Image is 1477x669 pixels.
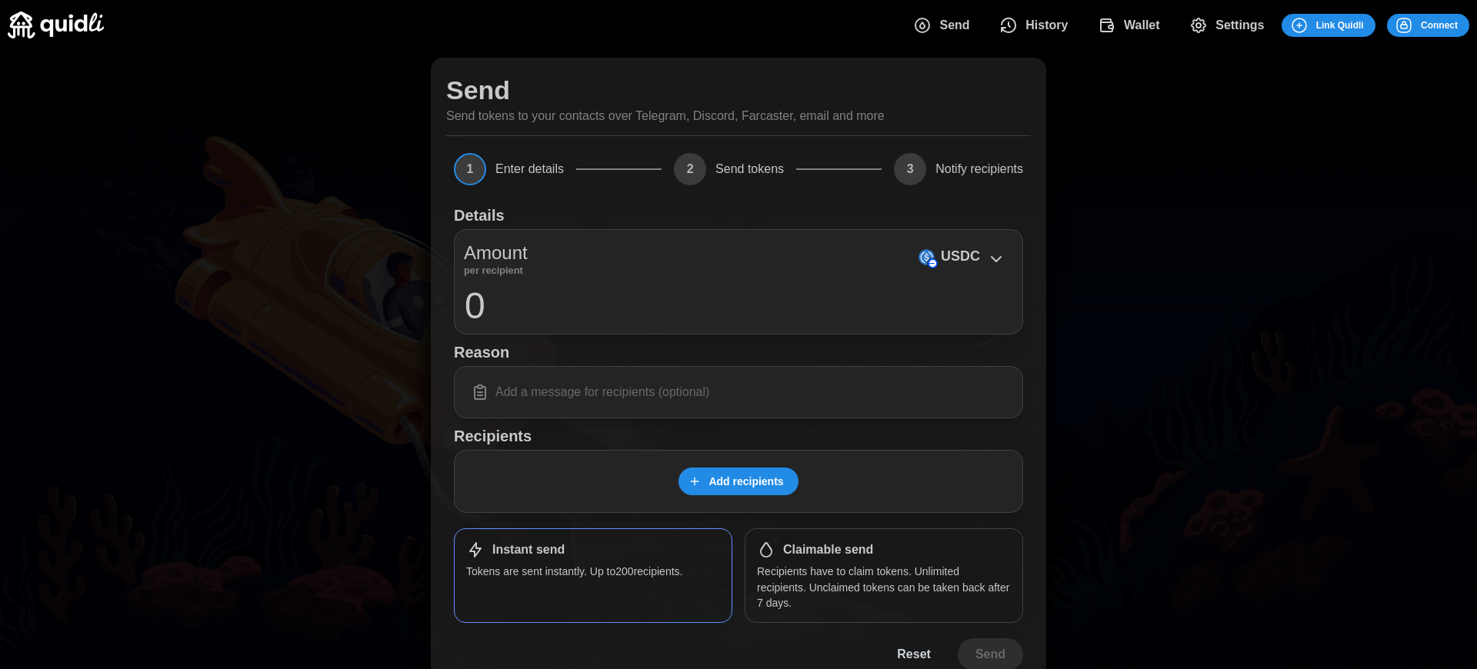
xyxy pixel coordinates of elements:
[674,153,784,185] button: 2Send tokens
[464,376,1013,408] input: Add a message for recipients (optional)
[464,286,1013,325] input: 0
[495,163,564,175] span: Enter details
[454,153,486,185] span: 1
[1387,14,1469,37] button: Connect
[8,12,104,38] img: Quidli
[492,542,565,558] h1: Instant send
[446,107,885,126] p: Send tokens to your contacts over Telegram, Discord, Farcaster, email and more
[715,163,784,175] span: Send tokens
[894,153,926,185] span: 3
[1421,15,1458,36] span: Connect
[939,10,969,41] span: Send
[454,342,1023,362] h1: Reason
[783,542,873,558] h1: Claimable send
[935,163,1023,175] span: Notify recipients
[1316,15,1364,36] span: Link Quidli
[678,468,798,495] button: Add recipients
[1178,9,1282,42] button: Settings
[988,9,1086,42] button: History
[674,153,706,185] span: 2
[902,9,988,42] button: Send
[1085,9,1177,42] button: Wallet
[454,153,564,185] button: 1Enter details
[464,239,528,267] p: Amount
[466,564,720,579] p: Tokens are sent instantly. Up to 200 recipients.
[941,245,980,268] p: USDC
[1124,10,1160,41] span: Wallet
[1025,10,1068,41] span: History
[454,426,1023,446] h1: Recipients
[1282,14,1375,37] button: Link Quidli
[894,153,1023,185] button: 3Notify recipients
[1215,10,1264,41] span: Settings
[919,249,935,265] img: USDC (on Base)
[464,267,528,275] p: per recipient
[757,564,1011,611] p: Recipients have to claim tokens. Unlimited recipients. Unclaimed tokens can be taken back after 7...
[708,468,783,494] span: Add recipients
[446,73,510,107] h1: Send
[454,205,505,225] h1: Details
